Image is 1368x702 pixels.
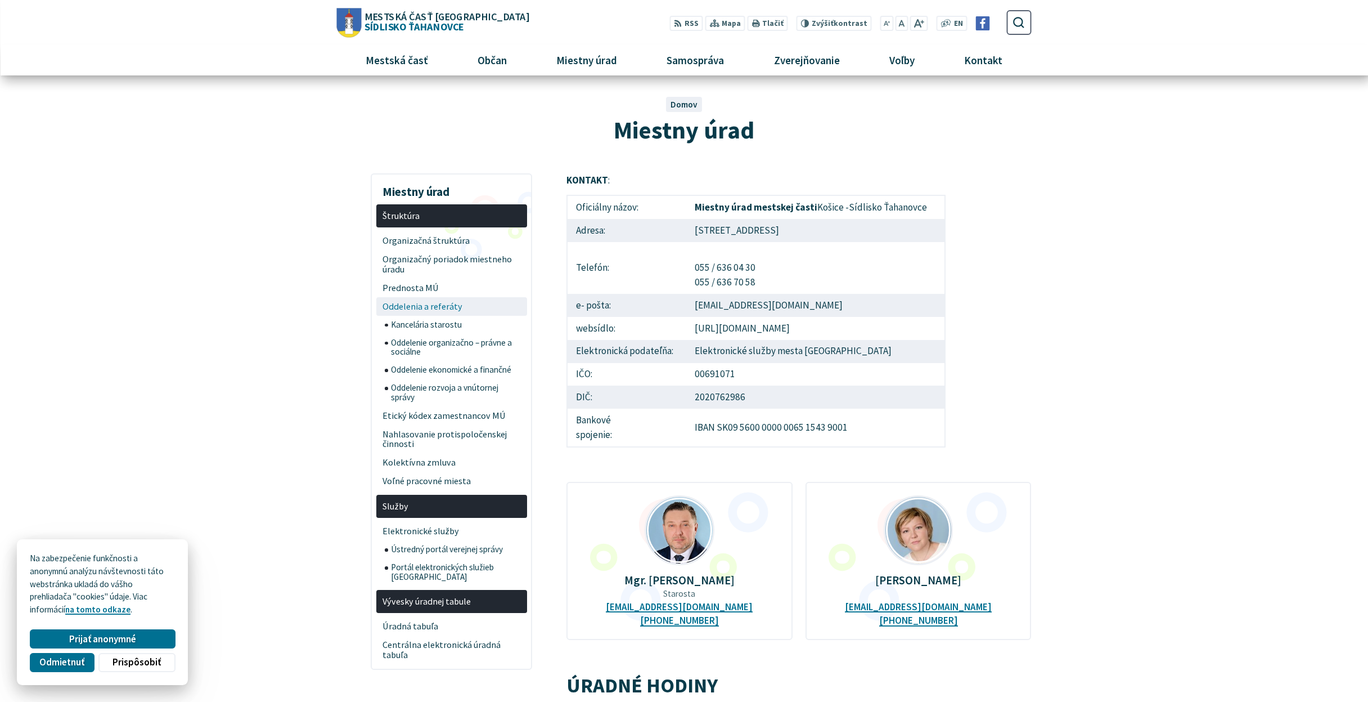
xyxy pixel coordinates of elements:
[382,406,520,425] span: Etický kódex zamestnancov MÚ
[376,250,527,279] a: Organizačný poriadok miestneho úradu
[376,279,527,297] a: Prednosta MÚ
[382,636,520,665] span: Centrálna elektronická úradná tabuľa
[845,601,992,613] a: [EMAIL_ADDRESS][DOMAIN_NAME]
[112,656,161,668] span: Prispôsobiť
[376,177,527,200] h3: Miestny úrad
[960,45,1006,75] span: Kontakt
[382,454,520,472] span: Kolektívna zmluva
[385,334,527,361] a: Oddelenie organizačno – právne a sociálne
[30,629,175,649] button: Prijať anonymné
[567,340,686,363] td: Elektronická podateľňa:
[391,540,520,558] span: Ústredný portál verejnej správy
[753,45,860,75] a: Zverejňovanie
[566,173,946,188] p: :
[376,454,527,472] a: Kolektívna zmluva
[567,294,686,317] td: e- pošta:
[685,18,699,30] span: RSS
[567,409,686,446] td: Bankové spojenie:
[951,18,966,30] a: EN
[747,16,787,31] button: Tlačiť
[823,574,1013,587] p: [PERSON_NAME]
[391,361,520,379] span: Oddelenie ekonomické a finančné
[382,618,520,636] span: Úradná tabuľa
[722,18,741,30] span: Mapa
[376,636,527,665] a: Centrálna elektronická úradná tabuľa
[686,195,946,219] td: Košice -Sídlisko Ťahanovce
[536,45,638,75] a: Miestny úrad
[880,16,893,31] button: Zmenšiť veľkosť písma
[376,590,527,613] a: Vývesky úradnej tabule
[728,421,804,433] a: 09 5600 0000 0065
[686,317,946,340] td: [URL][DOMAIN_NAME]
[812,19,834,28] span: Zvýšiť
[382,231,520,250] span: Organizačná štruktúra
[376,204,527,227] a: Štruktúra
[584,574,774,587] p: Mgr. [PERSON_NAME]
[382,250,520,279] span: Organizačný poriadok miestneho úradu
[382,297,520,316] span: Oddelenia a referáty
[670,99,697,110] span: Domov
[695,391,745,403] a: 2020762986
[382,425,520,454] span: Nahlasovanie protispoločenskej činnosti
[69,633,136,645] span: Prijať anonymné
[385,558,527,586] a: Portál elektronických služieb [GEOGRAPHIC_DATA]
[584,589,774,599] p: Starosta
[695,345,892,357] a: Elektronické služby mesta [GEOGRAPHIC_DATA]
[385,540,527,558] a: Ústredný portál verejnej správy
[337,8,529,37] a: Logo Sídlisko Ťahanovce, prejsť na domovskú stránku.
[606,601,753,613] a: [EMAIL_ADDRESS][DOMAIN_NAME]
[391,316,520,334] span: Kancelária starostu
[376,425,527,454] a: Nahlasovanie protispoločenskej činnosti
[646,497,713,564] img: Mgr.Ing. Miloš Ihnát_mini
[376,231,527,250] a: Organizačná štruktúra
[669,16,703,31] a: RSS
[376,618,527,636] a: Úradná tabuľa
[695,368,735,380] a: 00691071
[30,552,175,616] p: Na zabezpečenie funkčnosti a anonymnú analýzu návštevnosti táto webstránka ukladá do vášho prehli...
[65,604,130,615] a: na tomto odkaze
[686,219,946,242] td: [STREET_ADDRESS]
[686,409,946,446] td: IBAN SK
[910,16,928,31] button: Zväčšiť veľkosť písma
[705,16,745,31] a: Mapa
[566,174,608,186] strong: KONTAKT
[769,45,844,75] span: Zverejňovanie
[376,406,527,425] a: Etický kódex zamestnancov MÚ
[566,672,718,698] strong: ÚRADNÉ HODINY
[382,592,520,611] span: Vývesky úradnej tabule
[567,195,686,219] td: Oficiálny názov:
[686,294,946,317] td: [EMAIL_ADDRESS][DOMAIN_NAME]
[885,497,952,564] img: Zemková_a
[879,615,958,627] a: [PHONE_NUMBER]
[376,522,527,540] a: Elektronické služby
[382,497,520,516] span: Služby
[567,386,686,409] td: DIČ:
[376,297,527,316] a: Oddelenia a referáty
[391,379,520,406] span: Oddelenie rozvoja a vnútornej správy
[976,16,990,30] img: Prejsť na Facebook stránku
[337,8,362,37] img: Prejsť na domovskú stránku
[391,558,520,586] span: Portál elektronických služieb [GEOGRAPHIC_DATA]
[885,45,919,75] span: Voľby
[812,19,867,28] span: kontrast
[552,45,622,75] span: Miestny úrad
[382,472,520,491] span: Voľné pracovné miesta
[695,276,755,288] a: 055 / 636 70 58
[762,19,784,28] span: Tlačiť
[362,45,433,75] span: Mestská časť
[663,45,728,75] span: Samospráva
[391,334,520,361] span: Oddelenie organizačno – právne a sociálne
[361,11,529,32] span: Sídlisko Ťahanovce
[474,45,511,75] span: Občan
[796,16,871,31] button: Zvýšiťkontrast
[364,11,529,21] span: Mestská časť [GEOGRAPHIC_DATA]
[382,207,520,225] span: Štruktúra
[382,522,520,540] span: Elektronické služby
[385,379,527,406] a: Oddelenie rozvoja a vnútornej správy
[98,653,175,672] button: Prispôsobiť
[30,653,94,672] button: Odmietnuť
[954,18,963,30] span: EN
[345,45,449,75] a: Mestská časť
[567,242,686,294] td: Telefón:
[567,219,686,242] td: Adresa:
